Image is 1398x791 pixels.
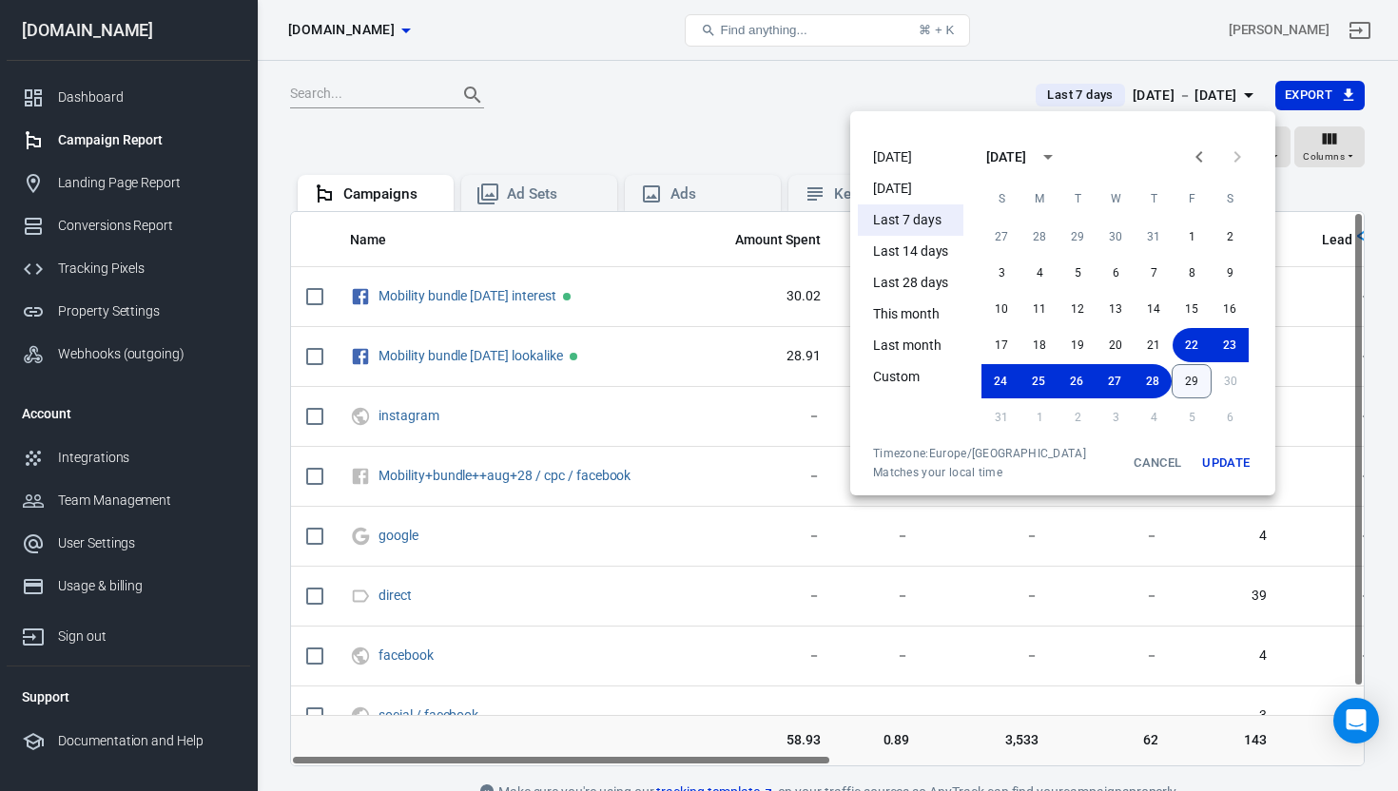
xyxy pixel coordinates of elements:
li: Custom [858,361,963,393]
button: calendar view is open, switch to year view [1032,141,1064,173]
button: 7 [1135,256,1173,290]
button: 31 [1135,220,1173,254]
span: Tuesday [1060,180,1095,218]
button: 9 [1211,256,1249,290]
span: Wednesday [1098,180,1133,218]
button: 3 [982,256,1020,290]
button: 1 [1173,220,1211,254]
li: Last 28 days [858,267,963,299]
span: Saturday [1213,180,1247,218]
div: [DATE] [986,147,1026,167]
button: 14 [1135,292,1173,326]
button: 23 [1211,328,1249,362]
button: 30 [1097,220,1135,254]
span: Sunday [984,180,1019,218]
button: 13 [1097,292,1135,326]
button: Update [1195,446,1256,480]
span: Friday [1175,180,1209,218]
button: 29 [1172,364,1212,398]
button: 27 [1096,364,1134,398]
button: 15 [1173,292,1211,326]
button: 25 [1019,364,1058,398]
button: 16 [1211,292,1249,326]
button: 19 [1058,328,1097,362]
div: Open Intercom Messenger [1333,698,1379,743]
button: 18 [1020,328,1058,362]
button: 11 [1020,292,1058,326]
div: Timezone: Europe/[GEOGRAPHIC_DATA] [873,446,1086,461]
button: 17 [982,328,1020,362]
button: 8 [1173,256,1211,290]
button: 4 [1020,256,1058,290]
span: Monday [1022,180,1057,218]
button: 12 [1058,292,1097,326]
li: This month [858,299,963,330]
button: 27 [982,220,1020,254]
button: 24 [981,364,1019,398]
span: Matches your local time [873,465,1086,480]
button: 28 [1020,220,1058,254]
li: [DATE] [858,173,963,204]
button: 20 [1097,328,1135,362]
li: Last month [858,330,963,361]
button: 10 [982,292,1020,326]
button: 28 [1134,364,1172,398]
button: 29 [1058,220,1097,254]
button: Previous month [1180,138,1218,176]
li: Last 14 days [858,236,963,267]
li: [DATE] [858,142,963,173]
span: Thursday [1136,180,1171,218]
button: 22 [1173,328,1211,362]
button: Cancel [1127,446,1188,480]
button: 21 [1135,328,1173,362]
button: 5 [1058,256,1097,290]
li: Last 7 days [858,204,963,236]
button: 26 [1058,364,1096,398]
button: 2 [1211,220,1249,254]
button: 6 [1097,256,1135,290]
